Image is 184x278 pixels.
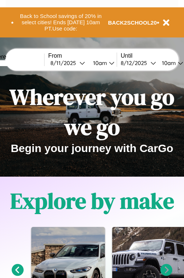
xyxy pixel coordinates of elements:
button: 8/11/2025 [48,59,87,67]
h1: Explore by make [10,186,174,216]
label: From [48,53,117,59]
b: BACK2SCHOOL20 [108,19,157,26]
button: Back to School savings of 20% in select cities! Ends [DATE] 10am PT.Use code: [14,11,108,34]
div: 8 / 11 / 2025 [50,59,79,66]
div: 10am [89,59,109,66]
div: 8 / 12 / 2025 [121,59,151,66]
div: 10am [158,59,178,66]
button: 10am [87,59,117,67]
